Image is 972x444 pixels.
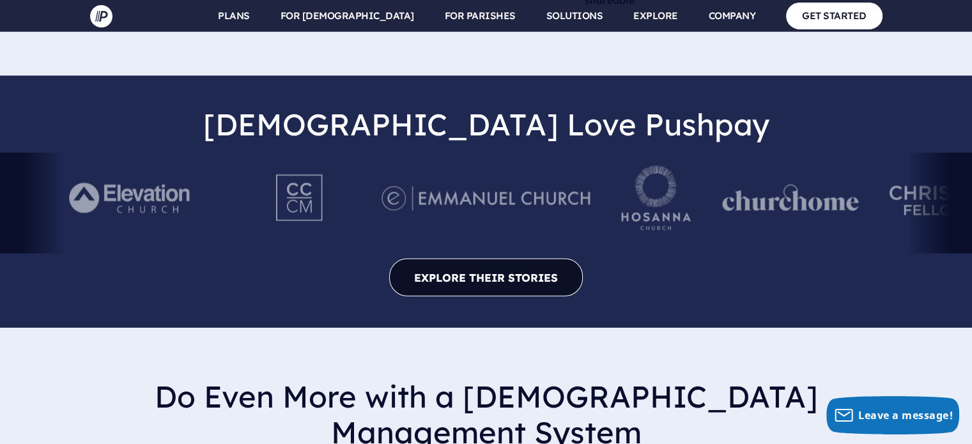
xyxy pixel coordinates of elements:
span: Leave a message! [858,408,953,422]
h2: [DEMOGRAPHIC_DATA] Love Pushpay [10,96,962,153]
img: Pushpay_Logo__CCM [250,163,351,233]
img: pp_logos_3 [382,186,590,211]
img: Pushpay_Logo__Elevation [43,163,219,233]
img: pp_logos_5 [621,165,691,231]
a: EXPLORE THEIR STORIES [389,259,583,296]
a: GET STARTED [786,3,883,29]
button: Leave a message! [826,396,959,434]
img: pp_logos_1 [722,185,859,211]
